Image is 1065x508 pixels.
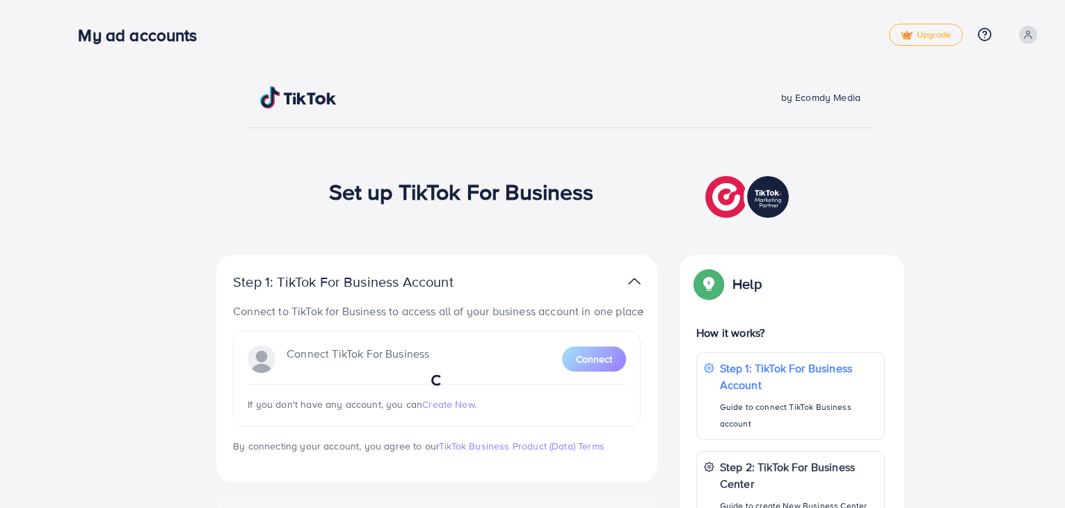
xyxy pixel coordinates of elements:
[720,360,877,393] p: Step 1: TikTok For Business Account
[628,271,641,292] img: TikTok partner
[732,276,762,292] p: Help
[233,273,497,290] p: Step 1: TikTok For Business Account
[260,86,337,109] img: TikTok
[889,24,963,46] a: tickUpgrade
[720,399,877,432] p: Guide to connect TikTok Business account
[78,25,208,45] h3: My ad accounts
[329,178,594,205] h1: Set up TikTok For Business
[720,459,877,492] p: Step 2: TikTok For Business Center
[696,324,885,341] p: How it works?
[901,31,913,40] img: tick
[705,173,792,221] img: TikTok partner
[901,30,951,40] span: Upgrade
[781,90,860,104] span: by Ecomdy Media
[696,271,721,296] img: Popup guide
